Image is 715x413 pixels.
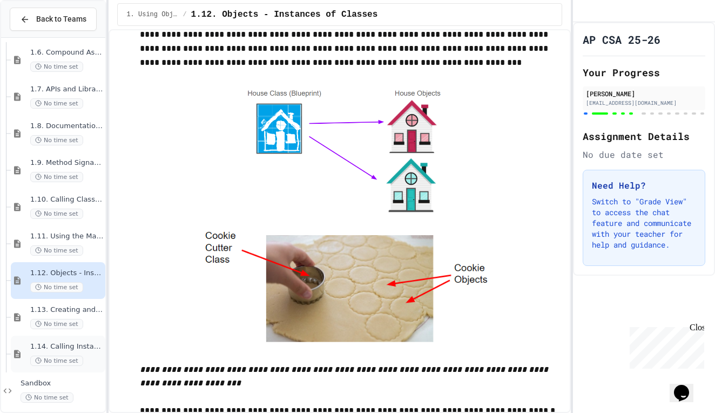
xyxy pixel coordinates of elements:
[36,14,86,25] span: Back to Teams
[30,135,83,145] span: No time set
[4,4,75,69] div: Chat with us now!Close
[30,158,103,168] span: 1.9. Method Signatures
[586,89,702,98] div: [PERSON_NAME]
[592,196,696,250] p: Switch to "Grade View" to access the chat feature and communicate with your teacher for help and ...
[583,148,705,161] div: No due date set
[30,122,103,131] span: 1.8. Documentation with Comments and Preconditions
[30,172,83,182] span: No time set
[30,195,103,204] span: 1.10. Calling Class Methods
[30,48,103,57] span: 1.6. Compound Assignment Operators
[30,209,83,219] span: No time set
[21,392,73,403] span: No time set
[30,269,103,278] span: 1.12. Objects - Instances of Classes
[625,323,704,369] iframe: chat widget
[30,305,103,315] span: 1.13. Creating and Initializing Objects: Constructors
[30,319,83,329] span: No time set
[10,8,97,31] button: Back to Teams
[30,356,83,366] span: No time set
[586,99,702,107] div: [EMAIL_ADDRESS][DOMAIN_NAME]
[30,62,83,72] span: No time set
[30,232,103,241] span: 1.11. Using the Math Class
[583,65,705,80] h2: Your Progress
[183,10,186,19] span: /
[30,342,103,351] span: 1.14. Calling Instance Methods
[30,85,103,94] span: 1.7. APIs and Libraries
[670,370,704,402] iframe: chat widget
[126,10,178,19] span: 1. Using Objects and Methods
[583,129,705,144] h2: Assignment Details
[21,379,103,388] span: Sandbox
[583,32,660,47] h1: AP CSA 25-26
[30,245,83,256] span: No time set
[30,98,83,109] span: No time set
[191,8,378,21] span: 1.12. Objects - Instances of Classes
[30,282,83,292] span: No time set
[592,179,696,192] h3: Need Help?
